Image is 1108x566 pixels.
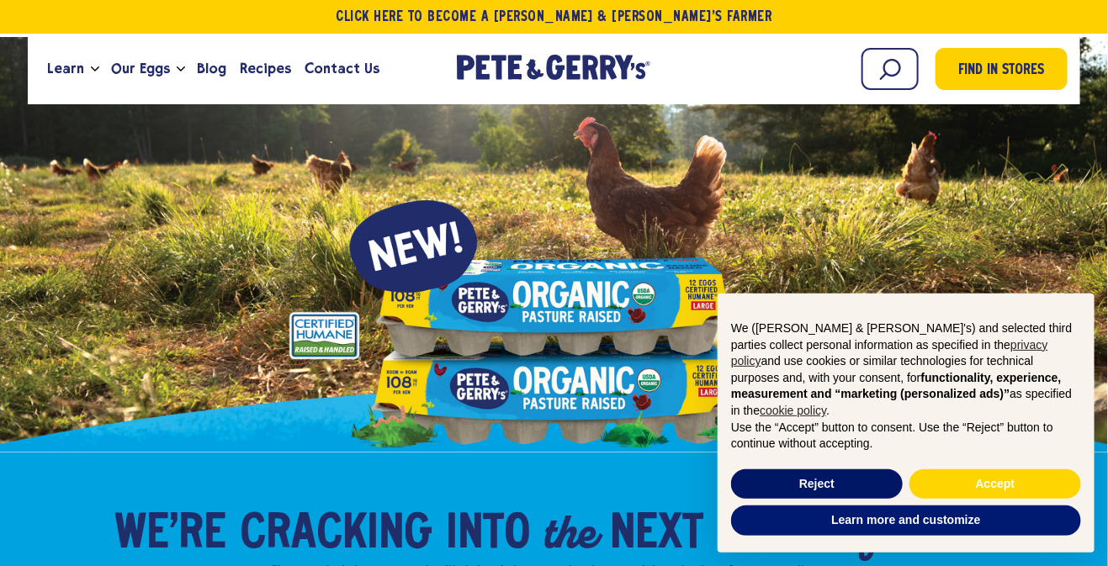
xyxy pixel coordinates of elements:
p: We ([PERSON_NAME] & [PERSON_NAME]'s) and selected third parties collect personal information as s... [731,320,1081,420]
span: Next [611,510,704,560]
a: Blog [190,46,233,92]
span: Blog [197,58,226,79]
a: Our Eggs [104,46,177,92]
button: Learn more and customize [731,505,1081,536]
button: Open the dropdown menu for Learn [91,66,99,72]
em: the [544,501,597,562]
span: Recipes [240,58,291,79]
span: We’re [115,510,227,560]
a: Recipes [233,46,298,92]
input: Search [861,48,919,90]
a: cookie policy [760,404,826,417]
a: Contact Us [298,46,386,92]
a: Find in Stores [936,48,1068,90]
p: Use the “Accept” button to consent. Use the “Reject” button to continue without accepting. [731,420,1081,452]
span: into [447,510,531,560]
span: Learn [47,58,84,79]
span: Contact Us [305,58,379,79]
a: Learn [40,46,91,92]
span: Find in Stores [959,60,1045,82]
button: Open the dropdown menu for Our Eggs [177,66,185,72]
span: Our Eggs [111,58,170,79]
button: Reject [731,469,903,500]
div: Notice [704,280,1108,566]
button: Accept [909,469,1081,500]
span: Cracking [241,510,433,560]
